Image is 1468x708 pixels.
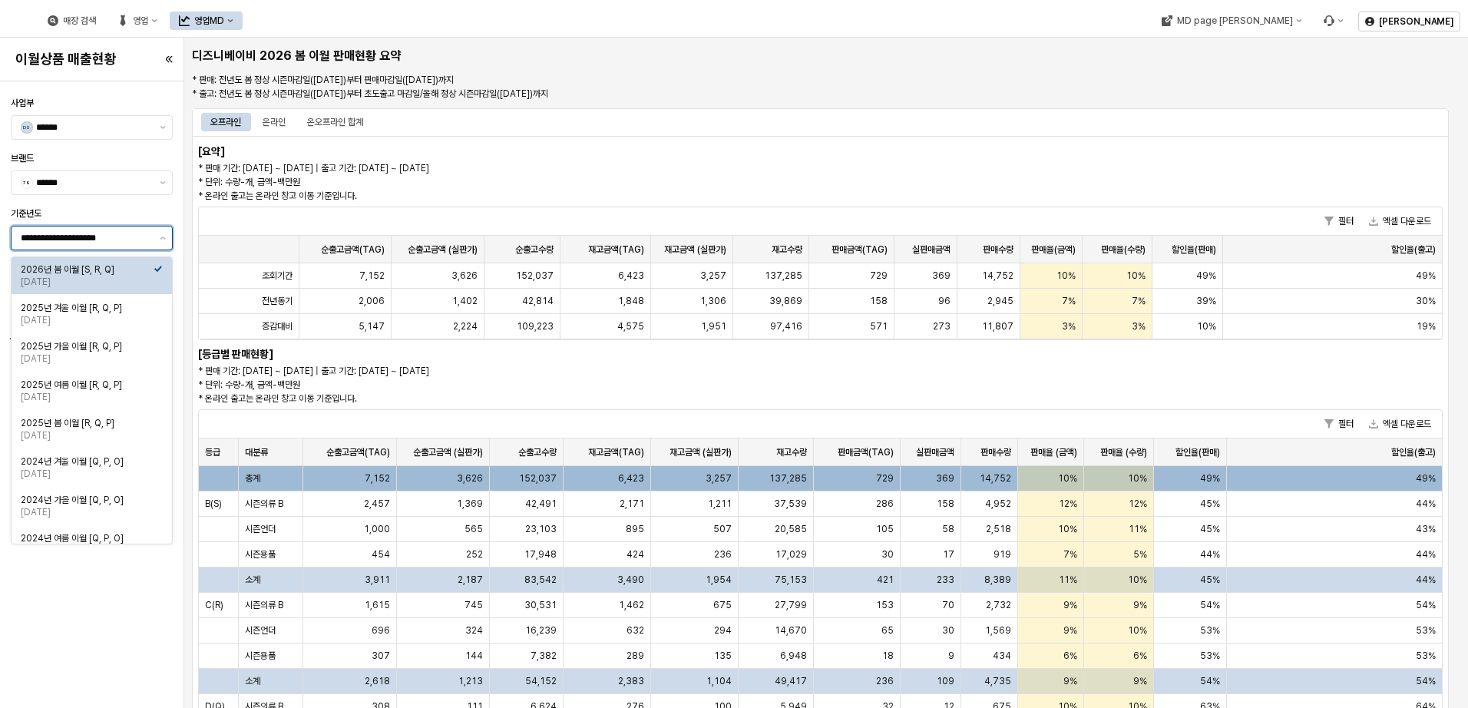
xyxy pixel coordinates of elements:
[1176,15,1292,26] div: MD page [PERSON_NAME]
[198,144,290,158] h6: [요약]
[1059,498,1077,510] span: 12%
[21,455,154,468] div: 2024년 겨울 이월 [Q, P, O]
[21,468,154,480] div: [DATE]
[1416,675,1436,687] span: 54%
[938,295,951,307] span: 96
[1416,650,1436,662] span: 53%
[451,270,478,282] span: 3,626
[986,599,1011,611] span: 2,732
[262,320,293,332] span: 증감대비
[980,446,1011,458] span: 판매수량
[618,675,644,687] span: 2,383
[617,320,644,332] span: 4,575
[198,161,1129,203] p: * 판매 기간: [DATE] ~ [DATE] | 출고 기간: [DATE] ~ [DATE] * 단위: 수량-개, 금액-백만원 * 온라인 출고는 온라인 창고 이동 기준입니다.
[775,675,807,687] span: 49,417
[870,320,888,332] span: 571
[524,574,557,586] span: 83,542
[700,270,726,282] span: 3,257
[714,548,732,561] span: 236
[618,270,644,282] span: 6,423
[205,498,222,510] span: B(S)
[1200,523,1220,535] span: 45%
[465,650,483,662] span: 144
[359,270,385,282] span: 7,152
[626,523,644,535] span: 895
[245,498,283,510] span: 시즌의류 B
[1200,675,1220,687] span: 54%
[524,548,557,561] span: 17,948
[877,574,894,586] span: 421
[307,113,363,131] div: 온오프라인 합계
[245,472,260,485] span: 총계
[465,599,483,611] span: 745
[359,320,385,332] span: 5,147
[253,113,295,131] div: 온라인
[154,227,172,250] button: 제안 사항 표시
[708,498,732,510] span: 1,211
[15,51,140,67] h4: 이월상품 매출현황
[701,320,726,332] span: 1,951
[457,498,483,510] span: 1,369
[365,675,390,687] span: 2,618
[457,472,483,485] span: 3,626
[916,446,954,458] span: 실판매금액
[194,15,224,26] div: 영업MD
[170,12,243,30] div: 영업MD
[453,320,478,332] span: 2,224
[63,15,96,26] div: 매장 검색
[1172,243,1216,256] span: 할인율(판매)
[1314,12,1352,30] div: Menu item 6
[774,498,807,510] span: 37,539
[700,295,726,307] span: 1,306
[245,574,260,586] span: 소계
[1200,498,1220,510] span: 45%
[1417,320,1436,332] span: 19%
[516,270,554,282] span: 152,037
[713,599,732,611] span: 675
[706,472,732,485] span: 3,257
[775,523,807,535] span: 20,585
[205,599,223,611] span: C(R)
[1200,574,1220,586] span: 45%
[359,295,385,307] span: 2,006
[1416,624,1436,637] span: 53%
[210,113,241,131] div: 오프라인
[982,320,1013,332] span: 11,807
[1062,320,1076,332] span: 3%
[775,574,807,586] span: 75,153
[364,498,390,510] span: 2,457
[21,417,154,429] div: 2025년 봄 이월 [R, Q, P]
[245,548,276,561] span: 시즌용품
[21,177,32,188] span: 79
[1416,270,1436,282] span: 49%
[1063,624,1077,637] span: 9%
[263,113,286,131] div: 온라인
[713,523,732,535] span: 507
[21,379,154,391] div: 2025년 여름 이월 [R, Q, P]
[245,624,276,637] span: 시즌언더
[772,243,802,256] span: 재고수량
[1062,295,1076,307] span: 7%
[714,624,732,637] span: 294
[776,446,807,458] span: 재고수량
[525,523,557,535] span: 23,103
[21,340,154,352] div: 2025년 가을 이월 [R, Q, P]
[1058,523,1077,535] span: 10%
[1200,548,1220,561] span: 44%
[664,243,726,256] span: 재고금액 (실판가)
[620,498,644,510] span: 2,171
[245,523,276,535] span: 시즌언더
[936,472,954,485] span: 369
[937,574,954,586] span: 233
[1058,472,1077,485] span: 10%
[1063,675,1077,687] span: 9%
[184,38,1468,708] main: App Frame
[942,523,954,535] span: 58
[876,675,894,687] span: 236
[912,243,951,256] span: 실판매금액
[21,532,154,544] div: 2024년 여름 이월 [Q, P, O]
[1063,650,1077,662] span: 6%
[21,429,154,442] div: [DATE]
[38,12,105,30] div: 매장 검색
[133,15,148,26] div: 영업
